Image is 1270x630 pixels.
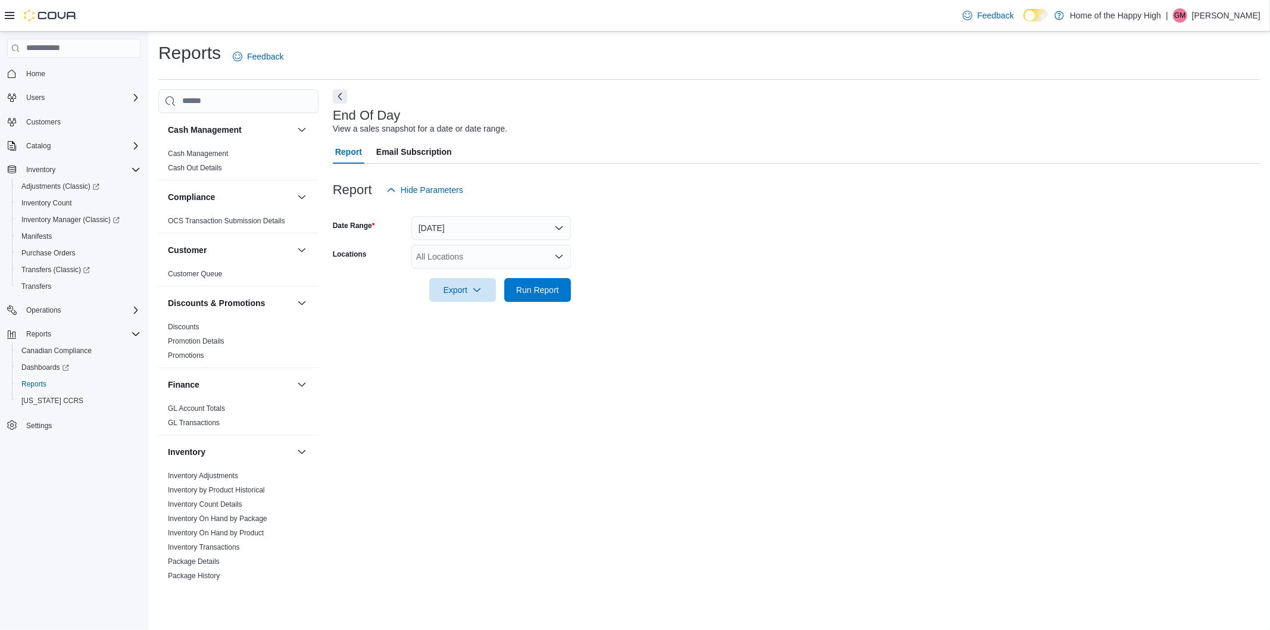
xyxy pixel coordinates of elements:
a: Inventory Manager (Classic) [17,213,124,227]
div: Discounts & Promotions [158,320,319,367]
a: Customers [21,115,65,129]
a: Promotions [168,351,204,360]
button: Hide Parameters [382,178,468,202]
a: Inventory Transactions [168,543,240,551]
span: Adjustments (Classic) [21,182,99,191]
span: Inventory by Product Historical [168,485,265,495]
button: Purchase Orders [12,245,145,261]
a: Inventory On Hand by Product [168,529,264,537]
span: Feedback [247,51,283,63]
span: Promotion Details [168,336,224,346]
button: Inventory [295,445,309,459]
button: Reports [21,327,56,341]
span: Email Subscription [376,140,452,164]
span: Hide Parameters [401,184,463,196]
a: Cash Management [168,149,228,158]
span: Purchase Orders [21,248,76,258]
button: Open list of options [554,252,564,261]
a: Canadian Compliance [17,344,96,358]
span: Operations [21,303,141,317]
button: Discounts & Promotions [168,297,292,309]
nav: Complex example [7,60,141,465]
span: Run Report [516,284,559,296]
span: Inventory Manager (Classic) [21,215,120,224]
span: Report [335,140,362,164]
button: Settings [2,416,145,433]
a: Manifests [17,229,57,244]
button: Cash Management [295,123,309,137]
button: Manifests [12,228,145,245]
span: Inventory Count [17,196,141,210]
span: GL Transactions [168,418,220,428]
button: Export [429,278,496,302]
span: Transfers (Classic) [17,263,141,277]
a: Inventory Manager (Classic) [12,211,145,228]
div: View a sales snapshot for a date or date range. [333,123,507,135]
button: Inventory [168,446,292,458]
button: Cash Management [168,124,292,136]
span: GM [1174,8,1185,23]
h3: Cash Management [168,124,242,136]
h3: Report [333,183,372,197]
p: Home of the Happy High [1070,8,1161,23]
span: Discounts [168,322,199,332]
span: Feedback [977,10,1013,21]
div: Customer [158,267,319,286]
span: Package History [168,571,220,581]
button: Operations [21,303,66,317]
span: Reports [21,327,141,341]
button: [DATE] [411,216,571,240]
h3: Discounts & Promotions [168,297,265,309]
div: Finance [158,401,319,435]
span: Settings [26,421,52,431]
a: Transfers (Classic) [12,261,145,278]
span: Customers [26,117,61,127]
span: Customers [21,114,141,129]
a: Settings [21,419,57,433]
button: Inventory Count [12,195,145,211]
span: Cash Out Details [168,163,222,173]
a: Discounts [168,323,199,331]
button: Home [2,65,145,82]
label: Locations [333,249,367,259]
button: Finance [168,379,292,391]
span: Settings [21,417,141,432]
h3: Inventory [168,446,205,458]
span: Product Expirations [168,585,230,595]
p: [PERSON_NAME] [1192,8,1260,23]
span: Inventory Count [21,198,72,208]
span: Users [21,91,141,105]
span: Purchase Orders [17,246,141,260]
a: Customer Queue [168,270,222,278]
span: Operations [26,305,61,315]
a: Cash Out Details [168,164,222,172]
span: Canadian Compliance [21,346,92,355]
a: Transfers [17,279,56,294]
a: Package Details [168,557,220,566]
span: GL Account Totals [168,404,225,413]
button: Next [333,89,347,104]
span: Inventory Adjustments [168,471,238,481]
span: Transfers [21,282,51,291]
span: Inventory [26,165,55,174]
button: Canadian Compliance [12,342,145,359]
span: Reports [21,379,46,389]
a: Inventory Count Details [168,500,242,509]
span: Canadian Compliance [17,344,141,358]
span: Inventory On Hand by Product [168,528,264,538]
a: Adjustments (Classic) [17,179,104,194]
button: Users [2,89,145,106]
span: Home [26,69,45,79]
span: Manifests [17,229,141,244]
button: Discounts & Promotions [295,296,309,310]
button: Compliance [295,190,309,204]
a: Purchase Orders [17,246,80,260]
a: GL Transactions [168,419,220,427]
span: Reports [26,329,51,339]
span: [US_STATE] CCRS [21,396,83,406]
button: Inventory [21,163,60,177]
